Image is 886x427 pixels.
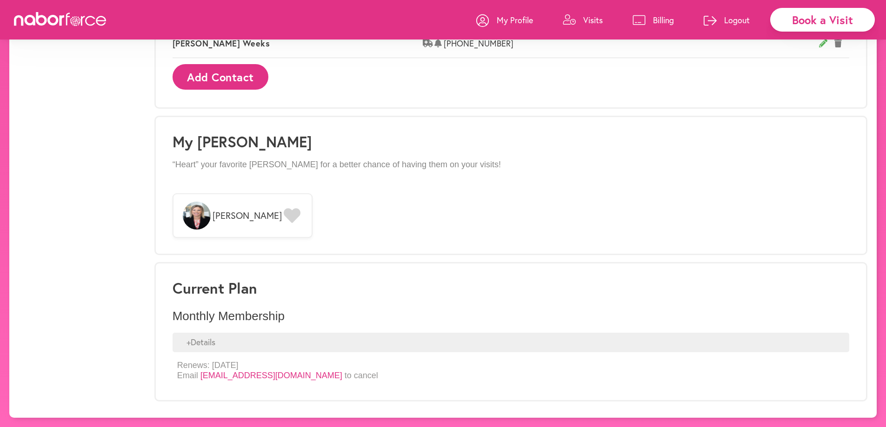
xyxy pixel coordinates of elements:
span: [PHONE_NUMBER] [444,39,819,49]
img: GfTw6chcQG6R92SKT9YP [183,202,211,230]
p: “Heart” your favorite [PERSON_NAME] for a better chance of having them on your visits! [173,160,849,170]
p: My Profile [497,14,533,26]
a: Logout [704,6,750,34]
a: [EMAIL_ADDRESS][DOMAIN_NAME] [200,371,342,380]
button: Add Contact [173,64,269,90]
p: Monthly Membership [173,309,849,323]
span: [PERSON_NAME] Weeks [173,39,423,49]
div: + Details [173,333,849,352]
span: [PERSON_NAME] [213,210,282,221]
h1: My [PERSON_NAME] [173,133,849,151]
a: Billing [633,6,674,34]
h3: Current Plan [173,279,849,297]
p: Renews: [DATE] Email to cancel [177,361,378,381]
p: Logout [724,14,750,26]
p: Billing [653,14,674,26]
a: My Profile [476,6,533,34]
a: Visits [563,6,603,34]
div: Book a Visit [770,8,875,32]
p: Visits [583,14,603,26]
